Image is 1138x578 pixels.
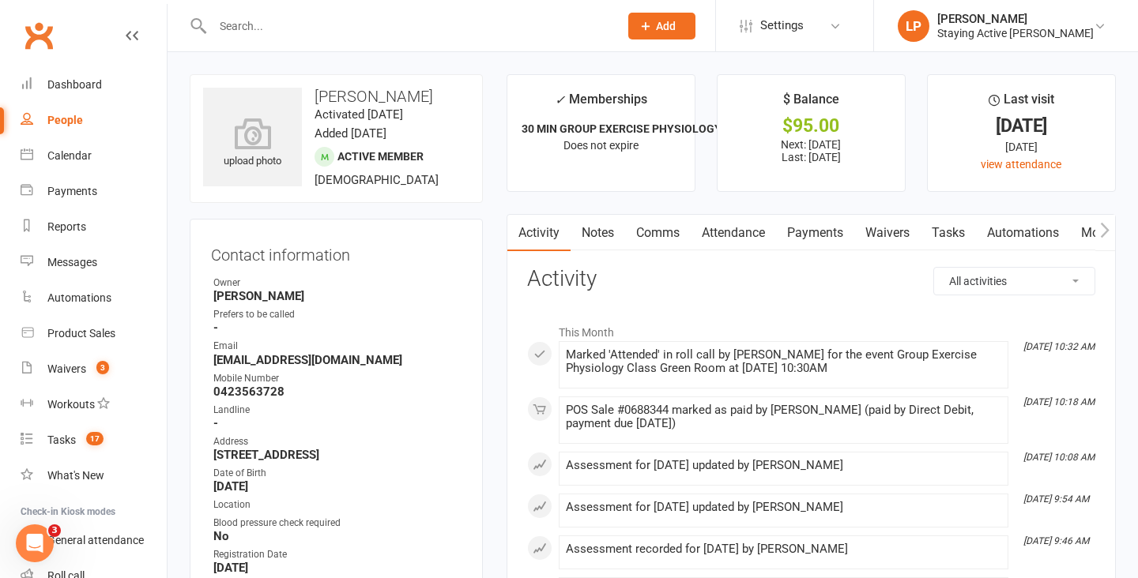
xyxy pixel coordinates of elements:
[211,240,462,264] h3: Contact information
[937,26,1094,40] div: Staying Active [PERSON_NAME]
[563,139,639,152] span: Does not expire
[203,118,302,170] div: upload photo
[854,215,921,251] a: Waivers
[47,291,111,304] div: Automations
[47,220,86,233] div: Reports
[213,448,462,462] strong: [STREET_ADDRESS]
[213,353,462,367] strong: [EMAIL_ADDRESS][DOMAIN_NAME]
[213,276,462,291] div: Owner
[21,387,167,422] a: Workouts
[942,118,1101,134] div: [DATE]
[47,398,95,411] div: Workouts
[21,316,167,351] a: Product Sales
[337,150,424,163] span: Active member
[555,92,565,107] i: ✓
[213,385,462,399] strong: 0423563728
[566,459,1001,472] div: Assessment for [DATE] updated by [PERSON_NAME]
[213,307,462,322] div: Prefers to be called
[1023,452,1095,463] i: [DATE] 10:08 AM
[1023,494,1089,505] i: [DATE] 9:54 AM
[21,174,167,209] a: Payments
[566,403,1001,430] div: POS Sale #0688344 marked as paid by [PERSON_NAME] (paid by Direct Debit, payment due [DATE])
[213,434,462,449] div: Address
[47,185,97,197] div: Payments
[921,215,976,251] a: Tasks
[783,89,839,118] div: $ Balance
[942,138,1101,156] div: [DATE]
[522,122,775,135] strong: 30 MIN GROUP EXERCISE PHYSIOLOGY SERVICES
[315,107,403,122] time: Activated [DATE]
[213,289,462,303] strong: [PERSON_NAME]
[213,547,462,562] div: Registration Date
[898,10,929,42] div: LP
[47,327,115,340] div: Product Sales
[213,529,462,543] strong: No
[507,215,571,251] a: Activity
[989,89,1054,118] div: Last visit
[21,458,167,494] a: What's New
[566,501,1001,514] div: Assessment for [DATE] updated by [PERSON_NAME]
[21,138,167,174] a: Calendar
[47,114,83,126] div: People
[527,267,1095,291] h3: Activity
[776,215,854,251] a: Payments
[732,118,891,134] div: $95.00
[566,348,1001,375] div: Marked 'Attended' in roll call by [PERSON_NAME] for the event Group Exercise Physiology Class Gre...
[1023,535,1089,546] i: [DATE] 9:46 AM
[208,15,608,37] input: Search...
[47,256,97,268] div: Messages
[19,16,58,55] a: Clubworx
[571,215,625,251] a: Notes
[625,215,691,251] a: Comms
[21,209,167,245] a: Reports
[21,523,167,558] a: General attendance kiosk mode
[213,466,462,481] div: Date of Birth
[976,215,1070,251] a: Automations
[213,339,462,354] div: Email
[47,469,104,482] div: What's New
[981,158,1061,171] a: view attendance
[1023,341,1095,352] i: [DATE] 10:32 AM
[315,173,439,187] span: [DEMOGRAPHIC_DATA]
[21,280,167,316] a: Automations
[628,13,695,39] button: Add
[96,361,109,374] span: 3
[656,20,676,32] span: Add
[213,479,462,494] strong: [DATE]
[555,89,647,118] div: Memberships
[213,321,462,335] strong: -
[47,534,144,546] div: General attendance
[21,103,167,138] a: People
[213,403,462,418] div: Landline
[213,561,462,575] strong: [DATE]
[86,432,104,445] span: 17
[213,416,462,430] strong: -
[213,516,462,531] div: Blood pressure check required
[203,88,469,105] h3: [PERSON_NAME]
[21,245,167,280] a: Messages
[16,524,54,562] iframe: Intercom live chat
[213,497,462,512] div: Location
[1023,396,1095,407] i: [DATE] 10:18 AM
[47,362,86,375] div: Waivers
[21,422,167,458] a: Tasks 17
[691,215,776,251] a: Attendance
[21,67,167,103] a: Dashboard
[566,542,1001,556] div: Assessment recorded for [DATE] by [PERSON_NAME]
[48,524,61,537] span: 3
[527,316,1095,341] li: This Month
[732,138,891,163] p: Next: [DATE] Last: [DATE]
[21,351,167,387] a: Waivers 3
[937,12,1094,26] div: [PERSON_NAME]
[47,78,102,91] div: Dashboard
[315,126,386,141] time: Added [DATE]
[760,8,804,43] span: Settings
[47,433,76,446] div: Tasks
[47,149,92,162] div: Calendar
[213,371,462,386] div: Mobile Number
